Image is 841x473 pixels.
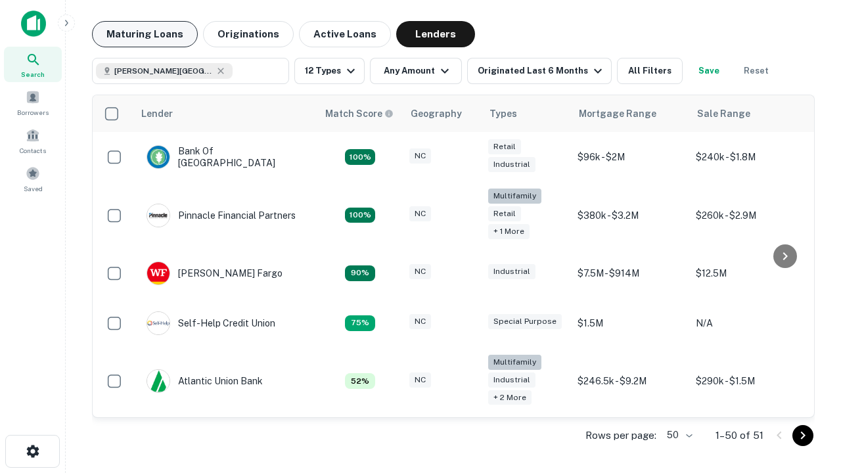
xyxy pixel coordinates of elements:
[147,145,304,169] div: Bank Of [GEOGRAPHIC_DATA]
[488,224,530,239] div: + 1 more
[20,145,46,156] span: Contacts
[792,425,813,446] button: Go to next page
[147,370,170,392] img: picture
[716,428,763,443] p: 1–50 of 51
[478,63,606,79] div: Originated Last 6 Months
[203,21,294,47] button: Originations
[689,95,807,132] th: Sale Range
[147,146,170,168] img: picture
[571,182,689,248] td: $380k - $3.2M
[662,426,694,445] div: 50
[345,315,375,331] div: Matching Properties: 10, hasApolloMatch: undefined
[294,58,365,84] button: 12 Types
[325,106,394,121] div: Capitalize uses an advanced AI algorithm to match your search with the best lender. The match sco...
[409,148,431,164] div: NC
[689,348,807,415] td: $290k - $1.5M
[396,21,475,47] button: Lenders
[21,69,45,79] span: Search
[482,95,571,132] th: Types
[370,58,462,84] button: Any Amount
[735,58,777,84] button: Reset
[689,298,807,348] td: N/A
[689,132,807,182] td: $240k - $1.8M
[409,372,431,388] div: NC
[411,106,462,122] div: Geography
[571,348,689,415] td: $246.5k - $9.2M
[488,372,535,388] div: Industrial
[488,157,535,172] div: Industrial
[571,132,689,182] td: $96k - $2M
[345,265,375,281] div: Matching Properties: 12, hasApolloMatch: undefined
[114,65,213,77] span: [PERSON_NAME][GEOGRAPHIC_DATA], [GEOGRAPHIC_DATA]
[4,85,62,120] a: Borrowers
[775,326,841,389] iframe: Chat Widget
[571,248,689,298] td: $7.5M - $914M
[345,149,375,165] div: Matching Properties: 14, hasApolloMatch: undefined
[325,106,391,121] h6: Match Score
[409,206,431,221] div: NC
[4,161,62,196] a: Saved
[571,298,689,348] td: $1.5M
[24,183,43,194] span: Saved
[4,123,62,158] a: Contacts
[488,189,541,204] div: Multifamily
[345,208,375,223] div: Matching Properties: 24, hasApolloMatch: undefined
[141,106,173,122] div: Lender
[488,264,535,279] div: Industrial
[403,95,482,132] th: Geography
[409,314,431,329] div: NC
[571,95,689,132] th: Mortgage Range
[147,204,170,227] img: picture
[17,107,49,118] span: Borrowers
[585,428,656,443] p: Rows per page:
[488,390,532,405] div: + 2 more
[689,182,807,248] td: $260k - $2.9M
[345,373,375,389] div: Matching Properties: 7, hasApolloMatch: undefined
[488,314,562,329] div: Special Purpose
[133,95,317,132] th: Lender
[299,21,391,47] button: Active Loans
[579,106,656,122] div: Mortgage Range
[147,311,275,335] div: Self-help Credit Union
[617,58,683,84] button: All Filters
[147,369,263,393] div: Atlantic Union Bank
[688,58,730,84] button: Save your search to get updates of matches that match your search criteria.
[489,106,517,122] div: Types
[409,264,431,279] div: NC
[467,58,612,84] button: Originated Last 6 Months
[147,204,296,227] div: Pinnacle Financial Partners
[21,11,46,37] img: capitalize-icon.png
[488,355,541,370] div: Multifamily
[4,47,62,82] a: Search
[317,95,403,132] th: Capitalize uses an advanced AI algorithm to match your search with the best lender. The match sco...
[92,21,198,47] button: Maturing Loans
[488,206,521,221] div: Retail
[147,262,170,284] img: picture
[689,248,807,298] td: $12.5M
[147,261,283,285] div: [PERSON_NAME] Fargo
[697,106,750,122] div: Sale Range
[147,312,170,334] img: picture
[488,139,521,154] div: Retail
